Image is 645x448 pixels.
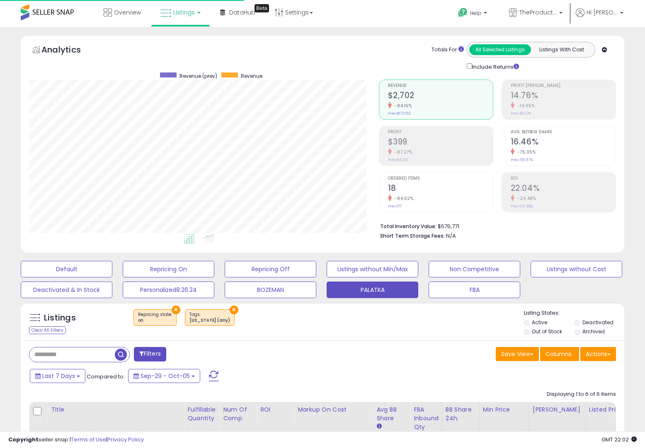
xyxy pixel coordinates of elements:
div: seller snap | | [8,436,144,444]
small: Prev: $17,053 [388,111,411,116]
span: Revenue (prev) [179,72,217,79]
button: Repricing Off [225,261,316,277]
span: Help [470,10,481,17]
button: Listings With Cost [531,44,592,55]
span: Hi [PERSON_NAME] [587,8,618,17]
button: × [230,306,238,314]
button: × [172,306,180,314]
b: Total Inventory Value: [380,223,436,230]
b: Short Term Storage Fees: [380,232,445,239]
span: Columns [546,350,572,358]
div: Markup on Cost [298,405,369,414]
span: Repricing state : [138,311,172,324]
div: BB Share 24h. [446,405,476,423]
a: Privacy Policy [107,436,144,443]
button: Sep-29 - Oct-05 [128,369,200,383]
button: All Selected Listings [469,44,531,55]
div: Tooltip anchor [255,4,269,12]
div: Fulfillable Quantity [187,405,216,423]
span: Revenue [241,72,262,79]
span: TheProductHaven [519,8,557,17]
button: BOZEMAN [225,282,316,298]
button: PALATKA [327,282,418,298]
span: Tags : [189,311,230,324]
div: Min Price [483,405,526,414]
span: ROI [511,176,616,181]
label: Active [532,319,547,326]
small: Avg BB Share. [376,423,381,430]
h2: 16.46% [511,137,616,148]
button: Listings without Min/Max [327,261,418,277]
button: Personalized8.26.24 [123,282,214,298]
span: Listings [173,8,195,17]
div: Totals For [432,46,464,54]
i: Get Help [458,7,468,18]
div: Clear All Filters [29,326,66,334]
button: Last 7 Days [30,369,85,383]
span: Sep-29 - Oct-05 [141,372,190,380]
div: ROI [260,405,291,414]
button: FBA [429,282,520,298]
button: Repricing On [123,261,214,277]
div: [US_STATE] (any) [189,318,230,323]
button: Save View [496,347,539,361]
th: The percentage added to the cost of goods (COGS) that forms the calculator for Min & Max prices. [294,402,373,443]
strong: Copyright [8,436,39,443]
small: -75.05% [514,149,536,155]
button: Listings without Cost [531,261,622,277]
button: Actions [580,347,616,361]
div: on [138,318,172,323]
span: Overview [114,8,141,17]
span: Avg. Buybox Share [511,130,616,135]
div: Displaying 1 to 6 of 6 items [547,390,616,398]
div: Num of Comp. [223,405,253,423]
span: Profit [PERSON_NAME] [511,84,616,88]
button: Deactivated & In Stock [21,282,112,298]
label: Out of Stock [532,328,562,335]
h2: $2,702 [388,91,493,102]
div: FBA inbound Qty [414,405,439,431]
small: Prev: 117 [388,204,402,209]
h5: Analytics [41,44,97,58]
small: -84.16% [392,103,412,109]
small: Prev: $3,132 [388,157,408,162]
span: N/A [446,232,456,240]
button: Filters [134,347,166,361]
button: Default [21,261,112,277]
span: DataHub [229,8,255,17]
span: Revenue [388,84,493,88]
span: Last 7 Days [42,372,75,380]
small: Prev: 65.97% [511,157,533,162]
button: Columns [540,347,579,361]
label: Archived [582,328,605,335]
span: Profit [388,130,493,135]
div: Include Returns [461,62,529,71]
small: -26.48% [514,195,536,202]
p: Listing States: [524,309,624,317]
label: Deactivated [582,319,613,326]
li: $570,771 [380,221,610,231]
h2: $399 [388,137,493,148]
a: Hi [PERSON_NAME] [576,8,623,27]
h2: 14.76% [511,91,616,102]
small: Prev: 29.98% [511,204,533,209]
small: Prev: 18.37% [511,111,531,116]
h5: Listings [44,312,76,324]
div: Title [51,405,180,414]
span: Ordered Items [388,176,493,181]
h2: 18 [388,183,493,195]
button: Non Competitive [429,261,520,277]
h2: 22.04% [511,183,616,195]
small: -84.62% [392,195,414,202]
a: Help [451,1,495,27]
a: Terms of Use [71,436,106,443]
div: Avg BB Share [376,405,407,423]
span: 2025-10-13 22:02 GMT [601,436,637,443]
small: -19.65% [514,103,535,109]
div: [PERSON_NAME] [533,405,582,414]
small: -87.27% [392,149,412,155]
span: Compared to: [87,373,125,381]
